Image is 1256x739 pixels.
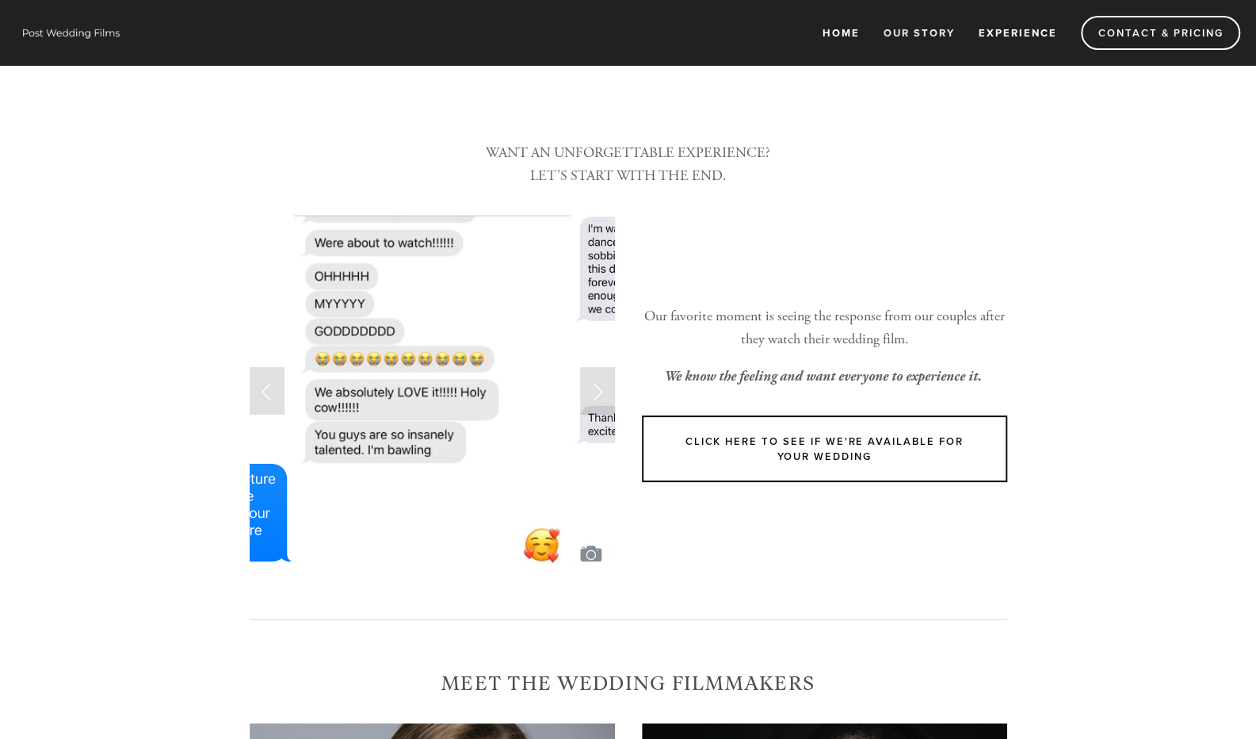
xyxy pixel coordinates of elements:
img: Documentary copy.jpg [571,215,815,567]
img: Wisconsin Wedding Videographer [16,21,127,44]
a: Next Slide [580,367,615,415]
a: Experience [968,20,1067,46]
a: Our Story [873,20,965,46]
em: We know the feeling and want everyone to experience it. [664,368,982,385]
h2: Meet the Wedding Filmmakers [250,672,1007,696]
img: Highlight copy 2.jpeg [294,215,571,567]
p: WANT AN UNFORGETTABLE EXPERIENCE? LET’S START WITH THE END. [250,142,1007,188]
a: Contact & Pricing [1081,16,1240,50]
a: Click Here to see if We're available for your wedding [642,415,1007,482]
a: Previous Slide [250,367,284,415]
p: Our favorite moment is seeing the response from our couples after they watch their wedding film. [642,305,1007,351]
a: Home [812,20,870,46]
